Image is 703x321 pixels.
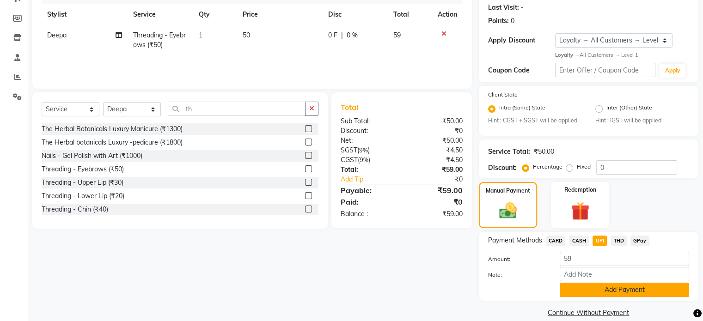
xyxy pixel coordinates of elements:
div: ₹0 [402,126,470,136]
div: Sub Total: [334,116,402,126]
input: Search or Scan [168,102,306,116]
span: Payment Methods [488,236,542,245]
span: | [341,30,343,40]
th: Action [432,4,463,25]
input: Add Note [560,267,689,281]
div: The Herbal Botanicals Luxury Manicure (₹1300) [42,124,183,134]
label: Fixed [577,163,591,171]
div: Threading - Chin (₹40) [42,205,108,214]
span: 59 [393,31,401,39]
label: Amount: [481,255,553,263]
span: Deepa [47,31,67,39]
small: Hint : CGST + SGST will be applied [488,116,582,125]
div: Discount: [334,126,402,136]
th: Price [237,4,323,25]
span: SGST [341,146,357,154]
th: Service [128,4,193,25]
span: GPay [630,236,649,246]
label: Intra (Same) State [499,103,545,115]
a: Continue Without Payment [481,308,697,318]
div: Threading - Lower Lip (₹20) [42,191,124,201]
div: ₹59.00 [402,209,470,219]
div: ₹4.50 [402,155,470,165]
div: ₹4.50 [402,145,470,155]
div: Threading - Upper Lip (₹30) [42,178,123,188]
button: Apply [659,64,685,78]
span: THD [611,236,627,246]
input: Amount [560,252,689,266]
div: Threading - Eyebrows (₹50) [42,164,124,174]
div: Coupon Code [488,66,555,75]
div: The Herbal botanicals Luxury -pedicure (₹1800) [42,138,183,147]
div: Points: [488,16,509,26]
th: Stylist [42,4,128,25]
th: Disc [323,4,388,25]
div: Service Total: [488,147,530,157]
div: Total: [334,165,402,175]
span: 0 F [328,30,337,40]
span: CGST [341,156,358,164]
div: ₹50.00 [534,147,554,157]
span: CARD [546,236,566,246]
img: _cash.svg [494,200,522,221]
div: All Customers → Level 1 [555,51,689,59]
button: Add Payment [560,283,689,297]
div: ₹59.00 [402,185,470,196]
strong: Loyalty → [555,52,580,58]
div: Last Visit: [488,3,519,12]
div: ₹0 [402,196,470,207]
div: Payable: [334,185,402,196]
span: 9% [360,156,368,164]
div: ₹0 [413,175,469,184]
span: 9% [359,146,368,154]
th: Qty [193,4,237,25]
div: Nails - Gel Polish with Art (₹1000) [42,151,142,161]
a: Add Tip [334,175,413,184]
div: ( ) [334,145,402,155]
label: Manual Payment [486,187,530,195]
span: 50 [243,31,250,39]
span: 1 [199,31,202,39]
label: Inter (Other) State [606,103,652,115]
div: Net: [334,136,402,145]
div: Balance : [334,209,402,219]
th: Total [388,4,432,25]
label: Note: [481,271,553,279]
div: Paid: [334,196,402,207]
span: UPI [593,236,607,246]
label: Percentage [533,163,562,171]
span: Total [341,103,362,112]
span: CASH [569,236,589,246]
div: ₹50.00 [402,116,470,126]
div: ( ) [334,155,402,165]
div: 0 [511,16,514,26]
div: ₹50.00 [402,136,470,145]
label: Client State [488,91,518,99]
div: Apply Discount [488,36,555,45]
small: Hint : IGST will be applied [595,116,689,125]
label: Redemption [564,186,596,194]
div: Discount: [488,163,517,173]
div: ₹59.00 [402,165,470,175]
input: Enter Offer / Coupon Code [555,63,656,77]
span: 0 % [347,30,358,40]
img: _gift.svg [565,200,595,223]
div: - [521,3,524,12]
span: Threading - Eyebrows (₹50) [133,31,186,49]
